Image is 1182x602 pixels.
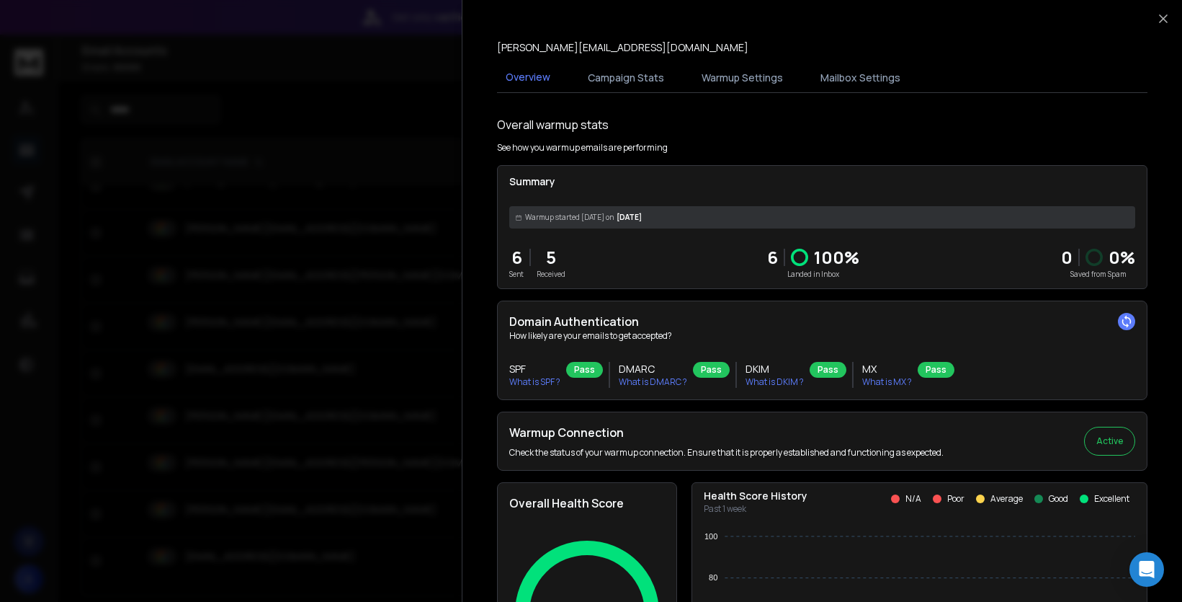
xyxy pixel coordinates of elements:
p: Check the status of your warmup connection. Ensure that it is properly established and functionin... [509,447,944,459]
h3: DKIM [746,362,804,376]
p: Landed in Inbox [767,269,859,280]
tspan: 100 [704,532,717,541]
div: Pass [810,362,846,378]
p: Saved from Spam [1061,269,1135,280]
p: 100 % [814,246,859,269]
p: 0 % [1109,246,1135,269]
p: Average [990,493,1023,505]
p: Health Score History [704,489,807,503]
p: Sent [509,269,524,280]
button: Mailbox Settings [812,62,909,94]
h2: Warmup Connection [509,424,944,441]
p: What is MX ? [862,376,912,388]
h3: MX [862,362,912,376]
button: Active [1084,427,1135,456]
p: Excellent [1094,493,1129,505]
button: Overview [497,61,559,94]
div: [DATE] [509,206,1135,229]
p: How likely are your emails to get accepted? [509,330,1135,342]
p: What is DKIM ? [746,376,804,388]
h3: DMARC [619,362,687,376]
p: N/A [905,493,921,505]
p: See how you warmup emails are performing [497,142,668,154]
h3: SPF [509,362,560,376]
p: 6 [767,246,778,269]
h2: Overall Health Score [509,495,665,512]
p: [PERSON_NAME][EMAIL_ADDRESS][DOMAIN_NAME] [497,40,748,55]
div: Open Intercom Messenger [1129,552,1164,587]
p: Past 1 week [704,503,807,515]
p: Summary [509,174,1135,189]
button: Campaign Stats [579,62,673,94]
div: Pass [566,362,603,378]
p: 5 [537,246,565,269]
h2: Domain Authentication [509,313,1135,330]
p: Poor [947,493,964,505]
div: Pass [693,362,730,378]
tspan: 80 [709,573,717,582]
button: Warmup Settings [693,62,792,94]
div: Pass [918,362,954,378]
p: Good [1049,493,1068,505]
p: What is SPF ? [509,376,560,388]
span: Warmup started [DATE] on [525,212,614,223]
p: 6 [509,246,524,269]
p: Received [537,269,565,280]
h1: Overall warmup stats [497,116,609,133]
p: What is DMARC ? [619,376,687,388]
strong: 0 [1061,245,1073,269]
